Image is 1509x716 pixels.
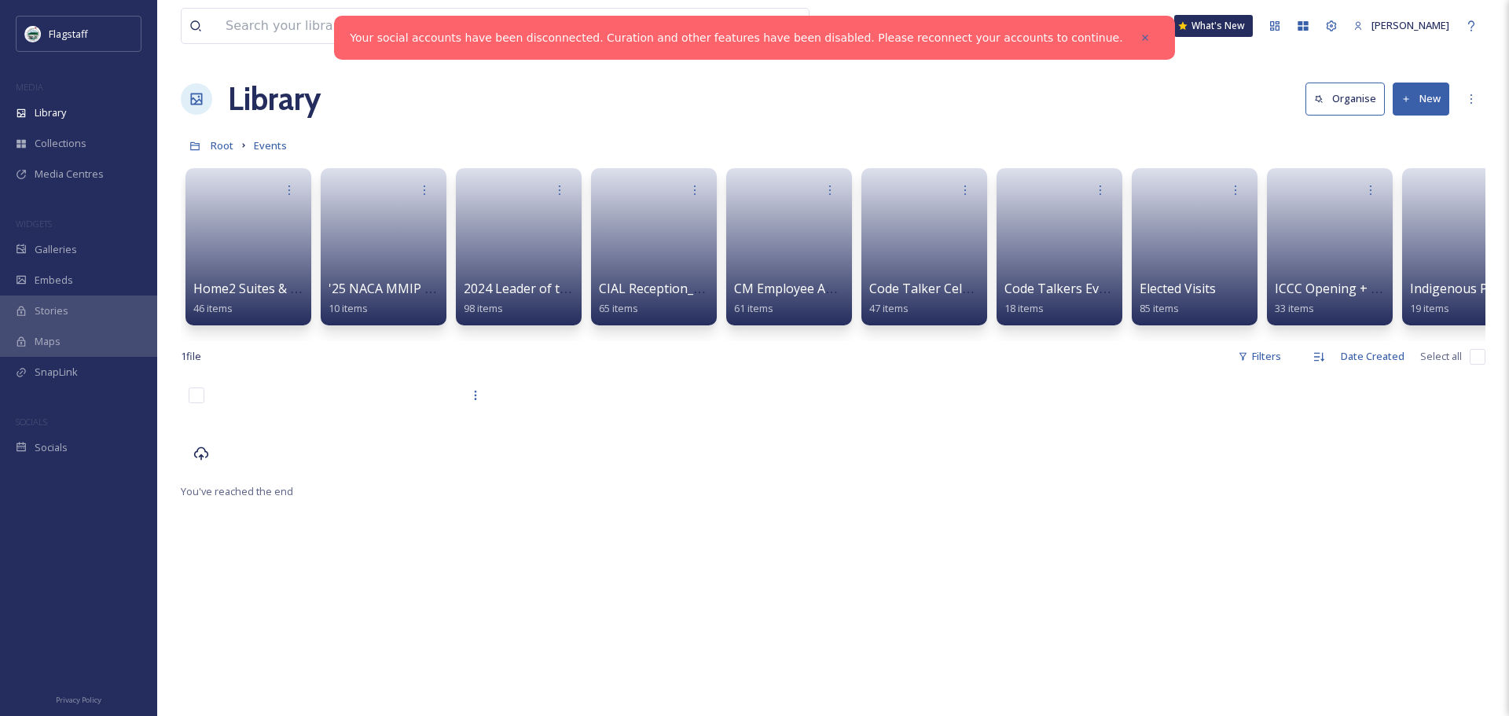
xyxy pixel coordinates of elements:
span: SOCIALS [16,416,47,428]
a: What's New [1174,15,1253,37]
span: WIDGETS [16,218,52,229]
a: Elected Visits85 items [1140,281,1216,315]
span: 85 items [1140,301,1179,315]
a: Code Talker Celebration 202547 items [869,281,1045,315]
span: 10 items [329,301,368,315]
a: Library [228,75,321,123]
span: CIAL Reception_[DATE] [599,280,735,297]
span: 19 items [1410,301,1449,315]
span: Elected Visits [1140,280,1216,297]
a: ICCC Opening + Vendor Fair - [DATE]33 items [1275,281,1492,315]
span: You've reached the end [181,484,293,498]
span: Library [35,105,66,120]
span: Socials [35,440,68,455]
span: 65 items [599,301,638,315]
span: Maps [35,334,61,349]
span: 61 items [734,301,773,315]
span: SnapLink [35,365,78,380]
span: Stories [35,303,68,318]
span: [PERSON_NAME] [1371,18,1449,32]
span: 1 file [181,349,201,364]
span: Collections [35,136,86,151]
span: Privacy Policy [56,695,101,705]
a: View all files [709,10,801,41]
a: [PERSON_NAME] [1346,10,1457,41]
span: 33 items [1275,301,1314,315]
span: 46 items [193,301,233,315]
span: Flagstaff [49,27,88,41]
span: Code Talkers Event 2024 [1004,280,1150,297]
a: CM Employee Awards61 items [734,281,861,315]
button: Organise [1305,83,1385,115]
span: Home2 Suites & Tru by Hilton Hotel Ribbon Cutting - [DATE] [193,280,549,297]
img: images%20%282%29.jpeg [25,26,41,42]
span: Select all [1420,349,1462,364]
a: Events [254,136,287,155]
a: Privacy Policy [56,689,101,708]
span: '25 NACA MMIP Awareness Event [329,280,525,297]
span: 98 items [464,301,503,315]
span: 47 items [869,301,909,315]
span: Media Centres [35,167,104,182]
a: '25 NACA MMIP Awareness Event10 items [329,281,525,315]
input: Search your library [218,9,652,43]
span: 18 items [1004,301,1044,315]
span: MEDIA [16,81,43,93]
span: CM Employee Awards [734,280,861,297]
a: Root [211,136,233,155]
span: Root [211,138,233,152]
span: Events [254,138,287,152]
div: Date Created [1333,341,1412,372]
a: Code Talkers Event 202418 items [1004,281,1150,315]
a: CIAL Reception_[DATE]65 items [599,281,735,315]
a: 2024 Leader of the Year Awards98 items [464,281,651,315]
span: ICCC Opening + Vendor Fair - [DATE] [1275,280,1492,297]
a: Organise [1305,83,1393,115]
span: Code Talker Celebration 2025 [869,280,1045,297]
a: Your social accounts have been disconnected. Curation and other features have been disabled. Plea... [350,30,1122,46]
button: New [1393,83,1449,115]
span: Embeds [35,273,73,288]
span: Galleries [35,242,77,257]
div: Filters [1230,341,1289,372]
a: Home2 Suites & Tru by Hilton Hotel Ribbon Cutting - [DATE]46 items [193,281,549,315]
span: 2024 Leader of the Year Awards [464,280,651,297]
